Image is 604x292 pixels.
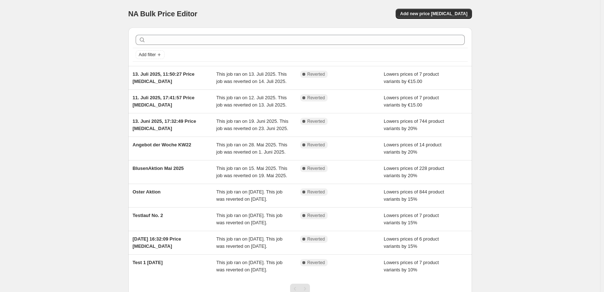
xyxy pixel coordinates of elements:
[307,166,325,171] span: Reverted
[384,142,442,155] span: Lowers prices of 14 product variants by 20%
[307,213,325,218] span: Reverted
[307,189,325,195] span: Reverted
[216,118,288,131] span: This job ran on 19. Juni 2025. This job was reverted on 23. Juni 2025.
[307,71,325,77] span: Reverted
[307,142,325,148] span: Reverted
[216,236,282,249] span: This job ran on [DATE]. This job was reverted on [DATE].
[133,142,191,147] span: Angebot der Woche KW22
[384,95,439,108] span: Lowers prices of 7 product variants by €15.00
[400,11,467,17] span: Add new price [MEDICAL_DATA]
[136,50,165,59] button: Add filter
[396,9,472,19] button: Add new price [MEDICAL_DATA]
[133,118,196,131] span: 13. Juni 2025, 17:32:49 Price [MEDICAL_DATA]
[384,189,444,202] span: Lowers prices of 844 product variants by 15%
[133,95,195,108] span: 11. Juli 2025, 17:41:57 Price [MEDICAL_DATA]
[133,260,163,265] span: Test 1 [DATE]
[133,213,163,218] span: Testlauf No. 2
[128,10,197,18] span: NA Bulk Price Editor
[384,236,439,249] span: Lowers prices of 6 product variants by 15%
[133,236,181,249] span: [DATE] 16:32:09 Price [MEDICAL_DATA]
[307,118,325,124] span: Reverted
[216,166,287,178] span: This job ran on 15. Mai 2025. This job was reverted on 19. Mai 2025.
[216,213,282,225] span: This job ran on [DATE]. This job was reverted on [DATE].
[307,236,325,242] span: Reverted
[384,166,444,178] span: Lowers prices of 228 product variants by 20%
[384,260,439,272] span: Lowers prices of 7 product variants by 10%
[384,213,439,225] span: Lowers prices of 7 product variants by 15%
[133,166,184,171] span: BlusenAktion Mai 2025
[216,95,287,108] span: This job ran on 12. Juli 2025. This job was reverted on 13. Juli 2025.
[384,71,439,84] span: Lowers prices of 7 product variants by €15.00
[384,118,444,131] span: Lowers prices of 744 product variants by 20%
[307,260,325,266] span: Reverted
[216,260,282,272] span: This job ran on [DATE]. This job was reverted on [DATE].
[216,142,287,155] span: This job ran on 28. Mai 2025. This job was reverted on 1. Juni 2025.
[216,189,282,202] span: This job ran on [DATE]. This job was reverted on [DATE].
[133,71,195,84] span: 13. Juli 2025, 11:50:27 Price [MEDICAL_DATA]
[133,189,161,195] span: Oster Aktion
[307,95,325,101] span: Reverted
[216,71,287,84] span: This job ran on 13. Juli 2025. This job was reverted on 14. Juli 2025.
[139,52,156,58] span: Add filter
